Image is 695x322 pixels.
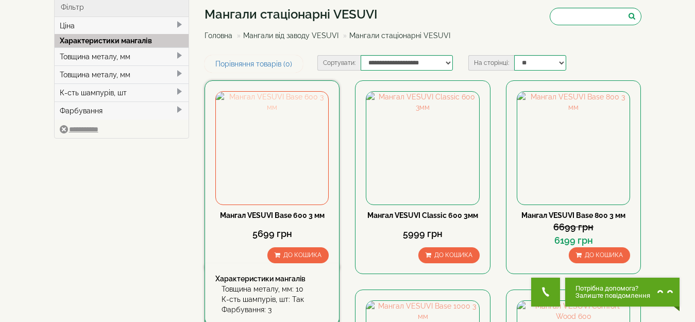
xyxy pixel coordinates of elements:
[565,278,680,307] button: Chat button
[585,251,623,259] span: До кошика
[283,251,321,259] span: До кошика
[366,227,479,241] div: 5999 грн
[267,247,329,263] button: До кошика
[366,92,479,204] img: Мангал VESUVI Classic 600 3мм
[517,92,630,204] img: Мангал VESUVI Base 800 3 мм
[215,274,329,284] div: Характеристики мангалів
[575,285,650,292] span: Потрібна допомога?
[418,247,480,263] button: До кошика
[521,211,625,219] a: Мангал VESUVI Base 800 3 мм
[55,47,189,65] div: Товщина металу, мм
[55,101,189,120] div: Фарбування
[341,30,450,41] li: Мангали стаціонарні VESUVI
[531,278,560,307] button: Get Call button
[222,294,329,304] div: К-сть шампурів, шт: Так
[434,251,472,259] span: До кошика
[243,31,338,40] a: Мангали від заводу VESUVI
[317,55,361,71] label: Сортувати:
[569,247,630,263] button: До кошика
[55,17,189,35] div: Ціна
[205,31,232,40] a: Головна
[205,8,458,21] h1: Мангали стаціонарні VESUVI
[215,227,329,241] div: 5699 грн
[575,292,650,299] span: Залиште повідомлення
[517,221,630,234] div: 6699 грн
[222,284,329,294] div: Товщина металу, мм: 10
[55,83,189,101] div: К-сть шампурів, шт
[205,55,303,73] a: Порівняння товарів (0)
[55,34,189,47] div: Характеристики мангалів
[216,92,328,204] img: Мангал VESUVI Base 600 3 мм
[517,234,630,247] div: 6199 грн
[220,211,325,219] a: Мангал VESUVI Base 600 3 мм
[468,55,514,71] label: На сторінці:
[222,304,329,315] div: Фарбування: 3
[367,211,478,219] a: Мангал VESUVI Classic 600 3мм
[55,65,189,83] div: Товщина металу, мм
